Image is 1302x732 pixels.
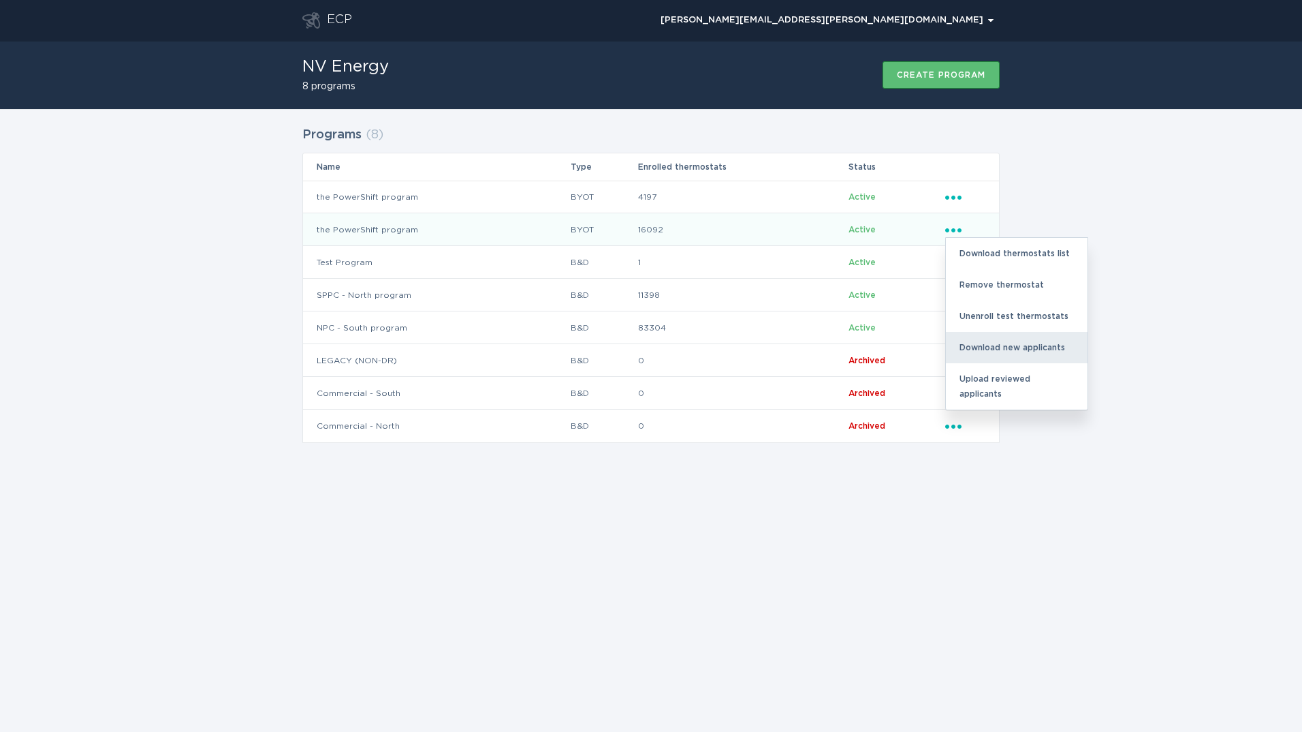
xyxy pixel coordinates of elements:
[570,153,637,181] th: Type
[302,59,389,75] h1: NV Energy
[303,181,999,213] tr: 1fc7cf08bae64b7da2f142a386c1aedb
[303,153,999,181] tr: Table Headers
[570,377,637,410] td: B&D
[570,344,637,377] td: B&D
[303,279,570,311] td: SPPC - North program
[848,258,876,266] span: Active
[848,193,876,201] span: Active
[570,410,637,442] td: B&D
[848,291,876,299] span: Active
[303,153,570,181] th: Name
[303,213,999,246] tr: 3428cbea457e408cb7b12efa83831df3
[570,246,637,279] td: B&D
[848,226,876,234] span: Active
[661,16,994,25] div: [PERSON_NAME][EMAIL_ADDRESS][PERSON_NAME][DOMAIN_NAME]
[303,344,999,377] tr: 6ad4089a9ee14ed3b18f57c3ec8b7a15
[303,311,570,344] td: NPC - South program
[303,246,999,279] tr: 1d15b189bb4841f7a0043e8dad5f5fb7
[946,238,1087,269] div: Download thermostats list
[637,181,848,213] td: 4197
[303,279,999,311] tr: a03e689f29a4448196f87c51a80861dc
[302,12,320,29] button: Go to dashboard
[946,363,1087,410] div: Upload reviewed applicants
[848,422,885,430] span: Archived
[637,246,848,279] td: 1
[946,301,1087,332] div: Unenroll test thermostats
[637,213,848,246] td: 16092
[637,377,848,410] td: 0
[303,311,999,344] tr: 3caaf8c9363d40c086ae71ab552dadaa
[848,356,885,365] span: Archived
[637,311,848,344] td: 83304
[570,181,637,213] td: BYOT
[945,418,985,433] div: Popover menu
[848,389,885,397] span: Archived
[303,344,570,377] td: LEGACY (NON-DR)
[637,153,848,181] th: Enrolled thermostats
[302,123,362,147] h2: Programs
[654,10,1000,31] div: Popover menu
[303,213,570,246] td: the PowerShift program
[654,10,1000,31] button: Open user account details
[637,344,848,377] td: 0
[848,324,876,332] span: Active
[946,269,1087,301] div: Remove thermostat
[303,410,999,442] tr: 5753eebfd0614e638d7531d13116ea0c
[303,410,570,442] td: Commercial - North
[946,332,1087,363] div: Download new applicants
[303,181,570,213] td: the PowerShift program
[945,189,985,204] div: Popover menu
[366,129,383,141] span: ( 8 )
[303,377,570,410] td: Commercial - South
[570,213,637,246] td: BYOT
[327,12,352,29] div: ECP
[897,71,985,79] div: Create program
[848,153,944,181] th: Status
[302,82,389,91] h2: 8 programs
[883,61,1000,89] button: Create program
[303,246,570,279] td: Test Program
[570,311,637,344] td: B&D
[637,279,848,311] td: 11398
[303,377,999,410] tr: d4842dc55873476caf04843bf39dc303
[570,279,637,311] td: B&D
[637,410,848,442] td: 0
